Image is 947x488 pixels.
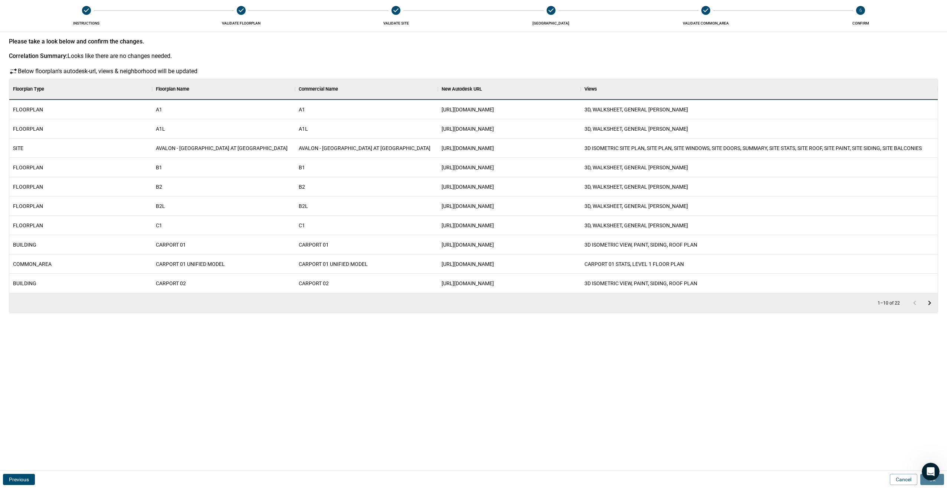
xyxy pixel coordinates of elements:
span: [URL][DOMAIN_NAME] [442,144,494,152]
span: [URL][DOMAIN_NAME] [442,164,494,171]
span: Looks like there are no changes needed. [68,52,172,59]
p: Below floorplan's autodesk-url, views & neighborhood will be updated [18,67,197,76]
span: B2 [156,183,162,191]
button: Cancel [890,474,917,485]
span: [URL][DOMAIN_NAME] [442,280,494,287]
span: [URL][DOMAIN_NAME] [442,183,494,191]
button: Ok [920,474,944,485]
span: 3D, WALKSHEET, GENERAL [PERSON_NAME] [584,106,688,113]
span: A1 [299,106,305,113]
span: 3D ISOMETRIC VIEW​, PAINT, SIDING, ROOF PLAN [584,241,697,248]
span: A1 [156,106,162,113]
span: BUILDING [13,241,36,248]
div: Views [584,79,597,100]
div: Views [581,79,938,100]
span: 3D ISOMETRIC VIEW​, PAINT, SIDING, ROOF PLAN [584,280,697,287]
span: BUILDING [13,280,36,287]
span: AVALON - [GEOGRAPHIC_DATA] AT [GEOGRAPHIC_DATA] [156,144,288,152]
p: 1–10 of 22 [878,301,900,306]
span: [URL][DOMAIN_NAME] [442,125,494,133]
div: Floorplan Name [156,79,189,100]
span: [URL][DOMAIN_NAME] [442,106,494,113]
span: FLOORPLAN [13,125,43,133]
button: Go to next page [922,296,937,310]
span: Validate SITE [322,21,471,26]
div: Commercial Name [295,79,438,100]
span: FLOORPLAN [13,164,43,171]
span: A1L [299,125,308,133]
span: CARPORT 01 UNIFIED MODEL [156,260,225,268]
span: C1 [299,222,305,229]
div: New Autodesk URL [438,79,581,100]
span: CARPORT 01 UNIFIED MODEL [299,260,368,268]
span: Validate FLOORPLAN [167,21,315,26]
span: [URL][DOMAIN_NAME] [442,260,494,268]
div: Commercial Name [299,79,338,100]
span: B2 [299,183,305,191]
span: FLOORPLAN [13,222,43,229]
span: FLOORPLAN [13,106,43,113]
span: 3D, WALKSHEET, GENERAL [PERSON_NAME] [584,222,688,229]
span: CARPORT 02 [299,280,329,287]
span: 3D, WALKSHEET, GENERAL [PERSON_NAME] [584,125,688,133]
span: Instructions [12,21,161,26]
div: Floorplan Name [152,79,295,100]
span: CARPORT 01 [299,241,329,248]
span: CARPORT 01 [156,241,186,248]
div: Please take a look below and confirm the changes. [9,38,938,45]
div: New Autodesk URL [442,79,482,100]
span: 3D, WALKSHEET, GENERAL [PERSON_NAME] [584,202,688,210]
span: 3D, WALKSHEET, GENERAL [PERSON_NAME] [584,183,688,191]
span: B1 [156,164,162,171]
span: CARPORT 02 [156,280,186,287]
div: Correlation Summary: [9,52,68,59]
span: 3D ISOMETRIC SITE PLAN​, SITE PLAN, SITE WINDOWS, SITE DOORS, SUMMARY, SITE STATS, SITE ROOF, SIT... [584,144,922,152]
span: FLOORPLAN [13,183,43,191]
div: Floorplan Type [13,79,44,100]
span: 3D, WALKSHEET, GENERAL [PERSON_NAME] [584,164,688,171]
span: Confirm [786,21,935,26]
span: FLOORPLAN [13,202,43,210]
span: C1 [156,222,162,229]
button: Previous [3,474,35,485]
span: AVALON - [GEOGRAPHIC_DATA] AT [GEOGRAPHIC_DATA] [299,144,430,152]
span: B1 [299,164,305,171]
iframe: Intercom live chat [922,463,940,481]
span: [URL][DOMAIN_NAME] [442,202,494,210]
span: COMMON_AREA [13,260,52,268]
span: [URL][DOMAIN_NAME] [442,222,494,229]
span: [URL][DOMAIN_NAME] [442,241,494,248]
div: Floorplan Type [9,79,152,100]
span: [GEOGRAPHIC_DATA] [476,21,625,26]
span: A1L [156,125,165,133]
span: B2L [299,202,308,210]
text: 6 [859,8,862,13]
span: CARPORT 01 STATS, LEVEL 1 FLOOR PLAN [584,260,684,268]
span: SITE [13,144,23,152]
span: Validate COMMON_AREA [631,21,780,26]
span: B2L [156,202,165,210]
